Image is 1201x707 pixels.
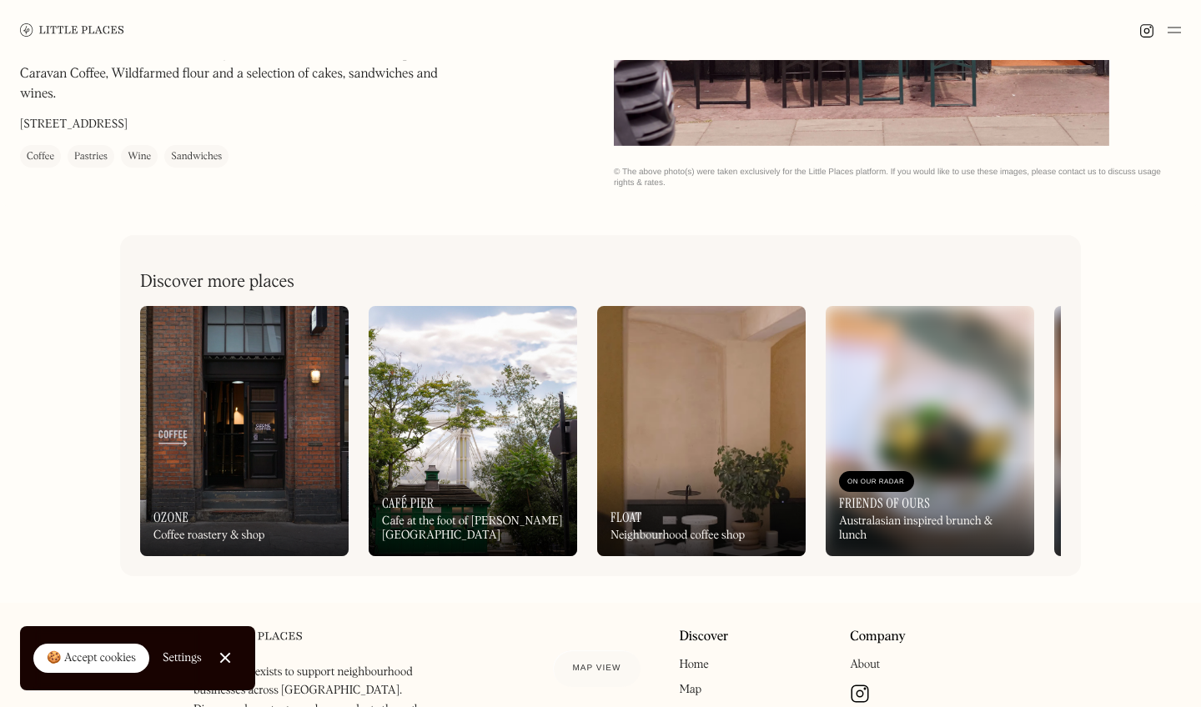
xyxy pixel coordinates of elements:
div: Wine [128,149,151,166]
div: Settings [163,652,202,664]
h3: Ozone [153,509,188,525]
p: [STREET_ADDRESS] [20,117,128,134]
a: 🍪 Accept cookies [33,644,149,674]
p: Nestled on the iconic [GEOGRAPHIC_DATA], [PERSON_NAME] Chats is stocked with favourites such as D... [20,25,470,105]
a: Settings [163,639,202,677]
span: Map view [573,664,621,673]
a: Map view [553,650,641,687]
div: © The above photo(s) were taken exclusively for the Little Places platform. If you would like to ... [614,167,1181,188]
div: 🍪 Accept cookies [47,650,136,667]
a: OzoneCoffee roastery & shop [140,306,349,556]
div: Neighbourhood coffee shop [611,529,745,543]
h3: Float [611,509,642,525]
div: Close Cookie Popup [224,658,225,659]
div: On Our Radar [847,474,906,490]
a: Map [679,684,701,695]
a: Café PierCafe at the foot of [PERSON_NAME][GEOGRAPHIC_DATA] [369,306,577,556]
a: Close Cookie Popup [209,641,242,674]
a: FloatNeighbourhood coffee shop [597,306,806,556]
a: About [850,659,880,670]
h2: Discover more places [140,272,294,293]
h3: Café Pier [382,495,435,511]
div: Pastries [74,149,108,166]
a: Company [850,629,906,645]
a: Home [679,659,708,670]
h3: Friends of Ours [839,495,930,511]
div: Australasian inspired brunch & lunch [839,514,1021,543]
a: Discover [679,629,728,645]
div: Coffee [27,149,54,166]
div: Cafe at the foot of [PERSON_NAME][GEOGRAPHIC_DATA] [382,514,564,543]
a: On Our RadarFriends of OursAustralasian inspired brunch & lunch [826,306,1034,556]
div: Sandwiches [171,149,222,166]
div: Coffee roastery & shop [153,529,264,543]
